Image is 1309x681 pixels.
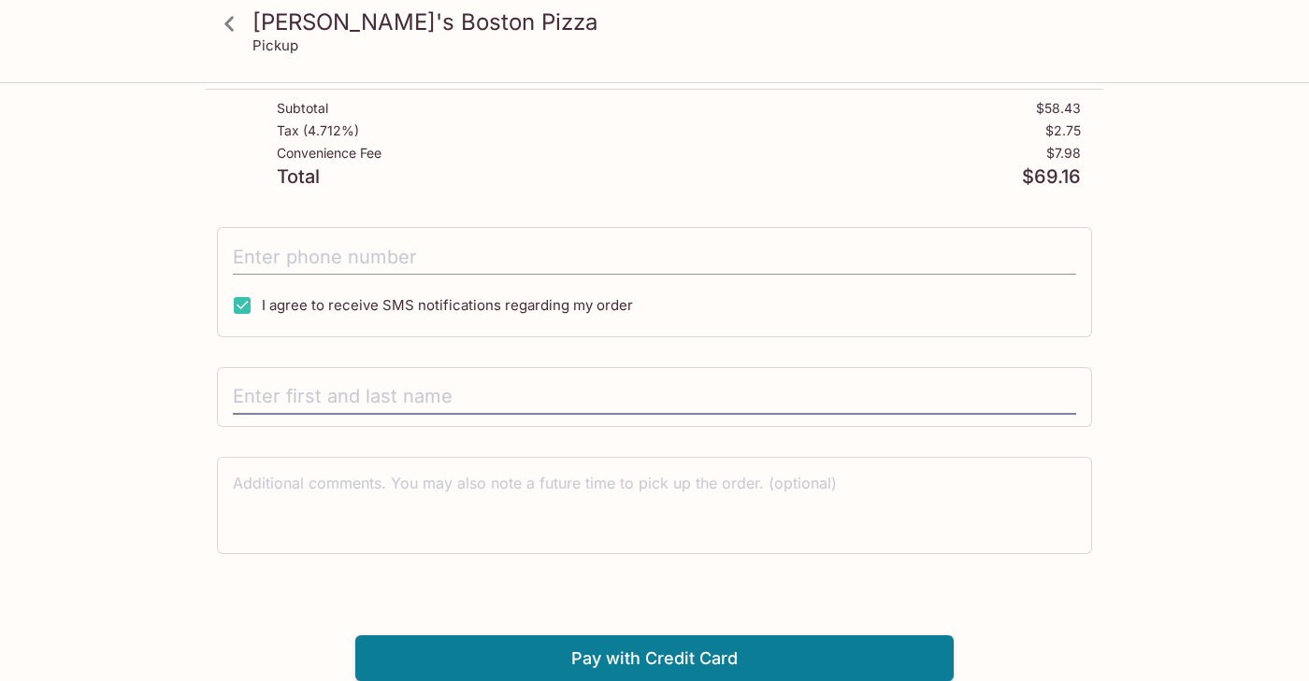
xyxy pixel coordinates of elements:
p: $69.16 [1022,168,1081,186]
iframe: Secure payment button frame [355,584,954,628]
p: Convenience Fee [277,146,381,161]
span: I agree to receive SMS notifications regarding my order [262,296,633,314]
input: Enter phone number [233,239,1076,275]
p: Subtotal [277,101,328,116]
input: Enter first and last name [233,379,1076,415]
p: Tax ( 4.712% ) [277,123,359,138]
h3: [PERSON_NAME]'s Boston Pizza [252,7,1088,36]
p: Total [277,168,320,186]
p: $7.98 [1046,146,1081,161]
p: Pickup [252,36,298,54]
p: $58.43 [1036,101,1081,116]
p: $2.75 [1045,123,1081,138]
